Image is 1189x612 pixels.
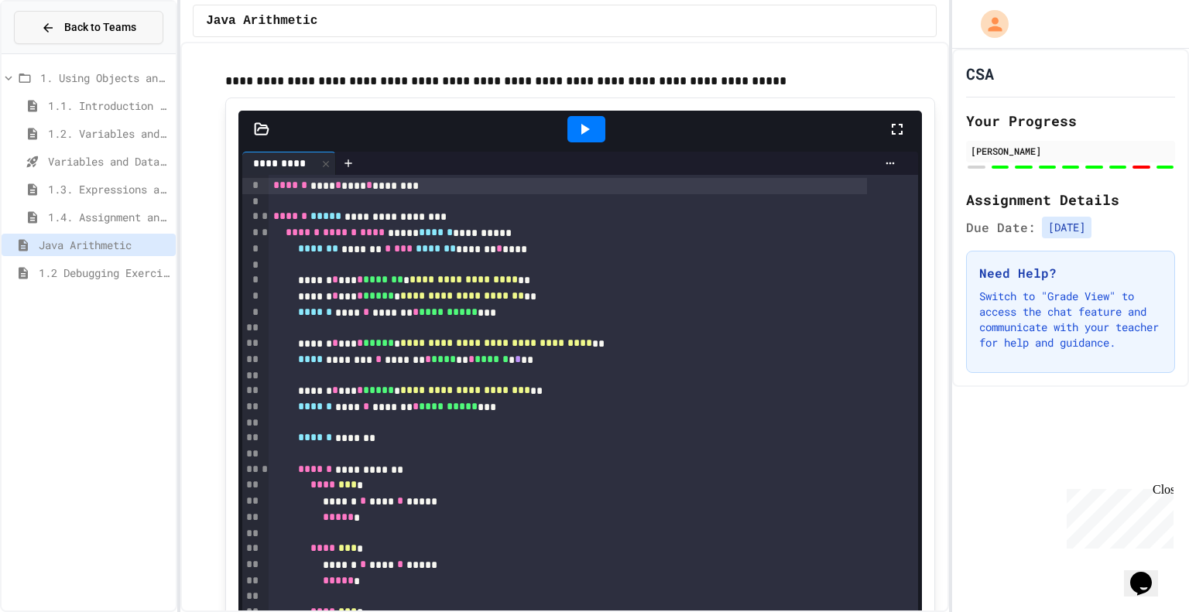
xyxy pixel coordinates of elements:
[979,264,1162,282] h3: Need Help?
[1042,217,1091,238] span: [DATE]
[14,11,163,44] button: Back to Teams
[971,144,1170,158] div: [PERSON_NAME]
[6,6,107,98] div: Chat with us now!Close
[48,97,170,114] span: 1.1. Introduction to Algorithms, Programming, and Compilers
[966,218,1036,237] span: Due Date:
[39,265,170,281] span: 1.2 Debugging Exercise
[48,181,170,197] span: 1.3. Expressions and Output [New]
[1061,483,1174,549] iframe: chat widget
[48,153,170,169] span: Variables and Data Types - Quiz
[979,289,1162,350] p: Switch to "Grade View" to access the chat feature and communicate with your teacher for help and ...
[48,125,170,142] span: 1.2. Variables and Data Types
[966,189,1175,210] h2: Assignment Details
[40,70,170,86] span: 1. Using Objects and Methods
[39,237,170,253] span: Java Arithmetic
[966,110,1175,132] h2: Your Progress
[966,63,994,84] h1: CSA
[1124,550,1174,597] iframe: chat widget
[206,12,317,30] span: Java Arithmetic
[48,209,170,225] span: 1.4. Assignment and Input
[965,6,1013,42] div: My Account
[64,19,136,36] span: Back to Teams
